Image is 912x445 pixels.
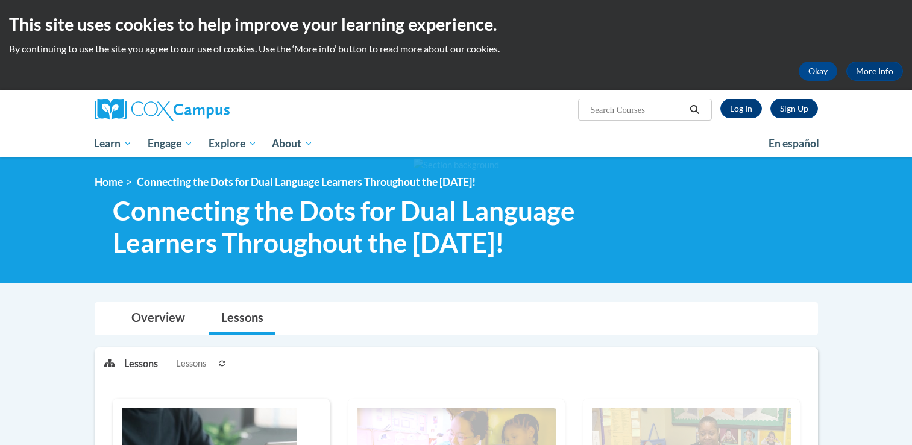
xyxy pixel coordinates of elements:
[94,136,132,151] span: Learn
[769,137,819,150] span: En español
[148,136,193,151] span: Engage
[209,136,257,151] span: Explore
[176,357,206,370] span: Lessons
[137,175,476,188] span: Connecting the Dots for Dual Language Learners Throughout the [DATE]!
[720,99,762,118] a: Log In
[124,357,158,370] p: Lessons
[685,103,703,117] button: Search
[272,136,313,151] span: About
[209,303,275,335] a: Lessons
[9,12,903,36] h2: This site uses cookies to help improve your learning experience.
[87,130,140,157] a: Learn
[201,130,265,157] a: Explore
[95,99,324,121] a: Cox Campus
[770,99,818,118] a: Register
[95,175,123,188] a: Home
[846,62,903,81] a: More Info
[414,159,499,172] img: Section background
[589,103,685,117] input: Search Courses
[9,42,903,55] p: By continuing to use the site you agree to our use of cookies. Use the ‘More info’ button to read...
[761,131,827,156] a: En español
[799,62,837,81] button: Okay
[77,130,836,157] div: Main menu
[95,99,230,121] img: Cox Campus
[264,130,321,157] a: About
[119,303,197,335] a: Overview
[140,130,201,157] a: Engage
[113,195,651,259] span: Connecting the Dots for Dual Language Learners Throughout the [DATE]!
